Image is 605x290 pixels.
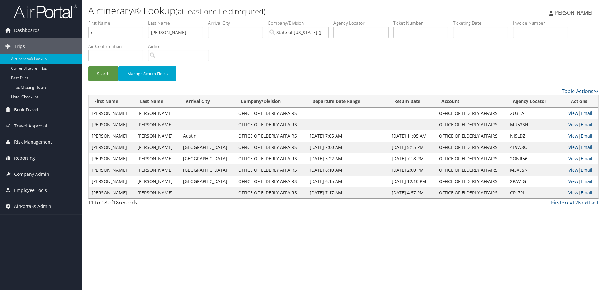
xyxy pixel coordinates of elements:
[507,130,565,142] td: NI5LDZ
[568,144,578,150] a: View
[134,176,180,187] td: [PERSON_NAME]
[88,43,148,50] label: Air Confirmation
[134,119,180,130] td: [PERSON_NAME]
[389,142,436,153] td: [DATE] 5:15 PM
[180,130,235,142] td: Austin
[14,150,35,166] span: Reporting
[581,178,592,184] a: Email
[568,133,578,139] a: View
[507,153,565,164] td: 2ONR56
[14,38,25,54] span: Trips
[507,176,565,187] td: 2PAVLG
[436,164,507,176] td: OFFICE OF ELDERLY AFFAIRS
[235,108,306,119] td: OFFICE OF ELDERLY AFFAIRS
[118,66,176,81] button: Manage Search Fields
[393,20,453,26] label: Ticket Number
[14,4,77,19] img: airportal-logo.png
[581,110,592,116] a: Email
[436,187,507,198] td: OFFICE OF ELDERLY AFFAIRS
[436,108,507,119] td: OFFICE OF ELDERLY AFFAIRS
[565,108,598,119] td: |
[581,133,592,139] a: Email
[180,95,235,108] th: Arrival City: activate to sort column ascending
[14,22,40,38] span: Dashboards
[553,9,592,16] span: [PERSON_NAME]
[134,130,180,142] td: [PERSON_NAME]
[235,119,306,130] td: OFFICE OF ELDERLY AFFAIRS
[333,20,393,26] label: Agency Locator
[14,134,52,150] span: Risk Management
[235,153,306,164] td: OFFICE OF ELDERLY AFFAIRS
[389,153,436,164] td: [DATE] 7:18 PM
[148,43,214,50] label: Airline
[307,153,389,164] td: [DATE] 5:22 AM
[180,164,235,176] td: [GEOGRAPHIC_DATA]
[307,176,389,187] td: [DATE] 6:15 AM
[235,164,306,176] td: OFFICE OF ELDERLY AFFAIRS
[507,164,565,176] td: M3XESN
[180,176,235,187] td: [GEOGRAPHIC_DATA]
[235,176,306,187] td: OFFICE OF ELDERLY AFFAIRS
[507,108,565,119] td: 2U3HAH
[565,176,598,187] td: |
[134,164,180,176] td: [PERSON_NAME]
[176,6,266,16] small: (at least one field required)
[513,20,573,26] label: Invoice Number
[568,110,578,116] a: View
[307,142,389,153] td: [DATE] 7:00 AM
[235,187,306,198] td: OFFICE OF ELDERLY AFFAIRS
[14,198,51,214] span: AirPortal® Admin
[389,176,436,187] td: [DATE] 12:10 PM
[436,95,507,108] th: Account: activate to sort column ascending
[389,187,436,198] td: [DATE] 4:57 PM
[180,142,235,153] td: [GEOGRAPHIC_DATA]
[307,130,389,142] td: [DATE] 7:05 AM
[134,187,180,198] td: [PERSON_NAME]
[507,95,565,108] th: Agency Locator: activate to sort column ascending
[551,199,562,206] a: First
[562,88,599,95] a: Table Actions
[568,178,578,184] a: View
[134,142,180,153] td: [PERSON_NAME]
[89,119,134,130] td: [PERSON_NAME]
[307,164,389,176] td: [DATE] 6:10 AM
[88,20,148,26] label: First Name
[307,187,389,198] td: [DATE] 7:17 AM
[436,176,507,187] td: OFFICE OF ELDERLY AFFAIRS
[14,166,49,182] span: Company Admin
[89,153,134,164] td: [PERSON_NAME]
[88,4,429,17] h1: Airtinerary® Lookup
[389,95,436,108] th: Return Date: activate to sort column ascending
[578,199,589,206] a: Next
[565,95,598,108] th: Actions
[235,95,306,108] th: Company/Division
[568,121,578,127] a: View
[389,130,436,142] td: [DATE] 11:05 AM
[572,199,575,206] a: 1
[581,144,592,150] a: Email
[180,153,235,164] td: [GEOGRAPHIC_DATA]
[565,187,598,198] td: |
[562,199,572,206] a: Prev
[307,95,389,108] th: Departure Date Range: activate to sort column descending
[581,121,592,127] a: Email
[565,164,598,176] td: |
[89,187,134,198] td: [PERSON_NAME]
[14,102,38,118] span: Book Travel
[436,130,507,142] td: OFFICE OF ELDERLY AFFAIRS
[565,130,598,142] td: |
[88,199,209,210] div: 11 to 18 of records
[565,119,598,130] td: |
[89,108,134,119] td: [PERSON_NAME]
[208,20,268,26] label: Arrival City
[89,130,134,142] td: [PERSON_NAME]
[436,119,507,130] td: OFFICE OF ELDERLY AFFAIRS
[575,199,578,206] a: 2
[88,66,118,81] button: Search
[89,164,134,176] td: [PERSON_NAME]
[89,142,134,153] td: [PERSON_NAME]
[565,153,598,164] td: |
[507,187,565,198] td: CPL7RL
[436,142,507,153] td: OFFICE OF ELDERLY AFFAIRS
[148,20,208,26] label: Last Name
